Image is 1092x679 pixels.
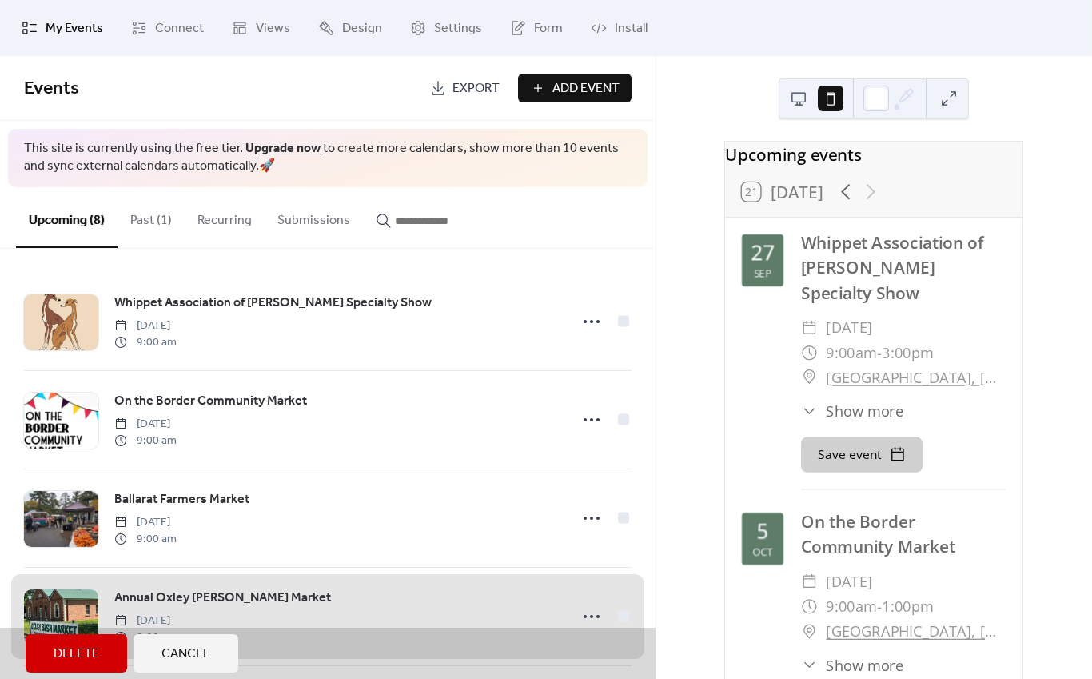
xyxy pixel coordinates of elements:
span: This site is currently using the free tier. to create more calendars, show more than 10 events an... [24,140,632,176]
span: 1:00pm [883,594,935,619]
a: [GEOGRAPHIC_DATA], [GEOGRAPHIC_DATA] [826,365,1006,389]
span: Settings [434,19,482,38]
span: [DATE] [826,315,873,340]
span: - [877,340,883,365]
button: Recurring [185,187,265,246]
button: ​Show more [801,654,904,676]
a: Design [306,6,394,50]
span: Show more [826,400,904,421]
button: ​Show more [801,400,904,421]
span: [DATE] [826,569,873,594]
span: Views [256,19,290,38]
div: ​ [801,654,818,676]
a: Settings [398,6,494,50]
a: Views [220,6,302,50]
button: Cancel [134,634,238,673]
div: Sep [754,268,771,278]
div: 5 [757,521,768,542]
span: Delete [54,645,99,664]
span: - [877,594,883,619]
button: Delete [26,634,127,673]
div: ​ [801,315,818,340]
div: ​ [801,365,818,389]
a: Form [498,6,575,50]
span: Export [452,79,500,98]
div: On the Border Community Market [801,509,1006,559]
div: Whippet Association of [PERSON_NAME] Specialty Show [801,230,1006,306]
div: ​ [801,340,818,365]
button: Past (1) [118,187,185,246]
div: ​ [801,619,818,644]
button: Save event [801,437,923,473]
span: Add Event [552,79,620,98]
div: Oct [752,547,773,557]
div: ​ [801,400,818,421]
span: 9:00am [826,594,877,619]
span: Design [342,19,382,38]
span: 9:00am [826,340,877,365]
span: Cancel [161,645,210,664]
button: Add Event [518,74,632,102]
span: My Events [46,19,103,38]
a: Connect [119,6,216,50]
a: Export [418,74,512,102]
span: 3:00pm [883,340,935,365]
a: Upgrade now [245,136,321,161]
div: ​ [801,569,818,594]
span: Form [534,19,563,38]
button: Upcoming (8) [16,187,118,248]
span: Install [615,19,648,38]
span: Show more [826,654,904,676]
a: [GEOGRAPHIC_DATA], [GEOGRAPHIC_DATA] [826,619,1006,644]
span: Connect [155,19,204,38]
a: Install [579,6,660,50]
button: Submissions [265,187,363,246]
div: ​ [801,594,818,619]
div: 27 [751,242,775,263]
a: My Events [10,6,115,50]
span: Events [24,71,79,106]
div: Upcoming events [725,142,1022,166]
